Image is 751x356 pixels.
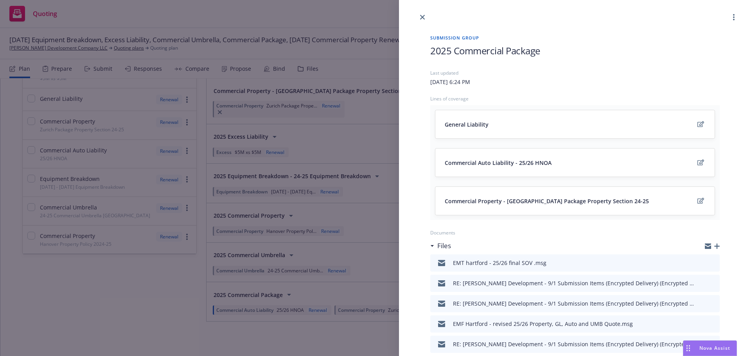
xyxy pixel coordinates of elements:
div: EMF Hartford - revised 25/26 Property, GL, Auto and UMB Quote.msg [453,320,633,328]
button: preview file [710,279,717,288]
button: preview file [710,258,717,268]
div: [DATE] 6:24 PM [430,78,470,86]
span: Nova Assist [699,345,730,351]
div: RE: [PERSON_NAME] Development - 9/1 Submission Items (Encrypted Delivery) (Encrypted Delivery) (E... [453,279,694,287]
button: download file [697,340,703,349]
div: Documents [430,229,720,236]
a: edit [696,196,705,206]
a: more [729,13,738,22]
button: download file [697,258,703,268]
span: 2025 Commercial Package [430,44,540,57]
span: General Liability [445,120,489,129]
span: Submission group [430,34,720,41]
button: preview file [710,340,717,349]
a: edit [696,120,705,129]
button: preview file [710,299,717,308]
button: download file [697,319,703,329]
span: Commercial Property - [GEOGRAPHIC_DATA] Package Property Section 24-25 [445,197,649,205]
button: download file [697,299,703,308]
h3: Files [437,241,451,251]
div: Files [430,241,451,251]
button: download file [697,279,703,288]
a: edit [696,158,705,167]
button: Nova Assist [683,340,737,356]
div: Last updated [430,70,720,76]
div: EMT hartford - 25/26 final SOV .msg [453,259,546,267]
div: RE: [PERSON_NAME] Development - 9/1 Submission Items (Encrypted Delivery) (Encrypted Delivery) (E... [453,340,694,348]
div: Drag to move [683,341,693,356]
button: preview file [710,319,717,329]
div: RE: [PERSON_NAME] Development - 9/1 Submission Items (Encrypted Delivery) (Encrypted Delivery) (E... [453,299,694,308]
a: close [418,13,427,22]
span: Commercial Auto Liability - 25/26 HNOA [445,159,552,167]
div: Lines of coverage [430,95,720,102]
